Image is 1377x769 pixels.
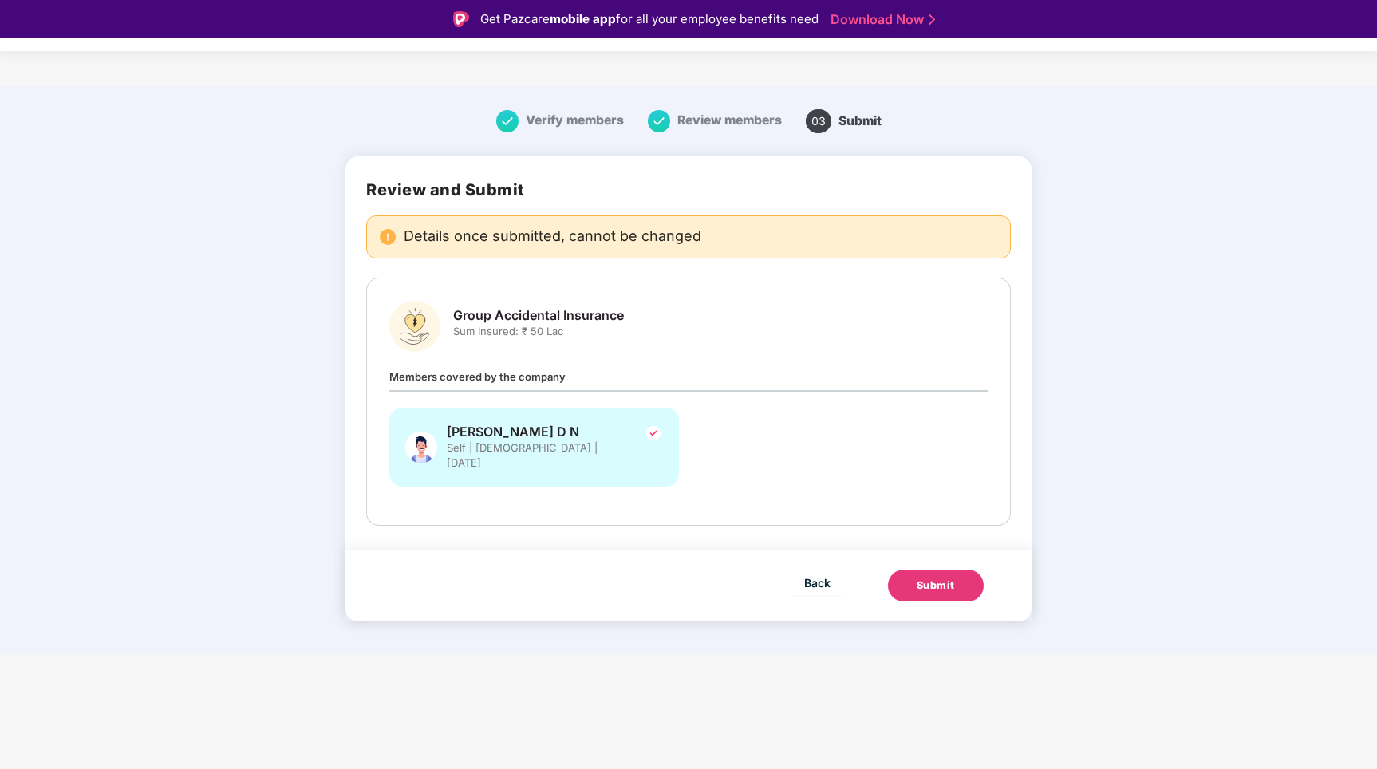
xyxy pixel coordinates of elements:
img: Logo [453,11,469,27]
img: svg+xml;base64,PHN2ZyB4bWxucz0iaHR0cDovL3d3dy53My5vcmcvMjAwMC9zdmciIHdpZHRoPSIxNiIgaGVpZ2h0PSIxNi... [496,110,519,132]
span: Submit [838,113,882,128]
span: Members covered by the company [389,370,566,383]
img: svg+xml;base64,PHN2ZyBpZD0iVGljay0yNHgyNCIgeG1sbnM9Imh0dHA6Ly93d3cudzMub3JnLzIwMDAvc3ZnIiB3aWR0aD... [644,424,663,443]
img: svg+xml;base64,PHN2ZyB4bWxucz0iaHR0cDovL3d3dy53My5vcmcvMjAwMC9zdmciIHdpZHRoPSIxNiIgaGVpZ2h0PSIxNi... [648,110,670,132]
h2: Review and Submit [366,180,1011,199]
div: Submit [917,578,955,594]
img: svg+xml;base64,PHN2ZyBpZD0iU3BvdXNlX01hbGUiIHhtbG5zPSJodHRwOi8vd3d3LnczLm9yZy8yMDAwL3N2ZyIgeG1sbn... [405,424,437,471]
span: Self | [DEMOGRAPHIC_DATA] | [DATE] [447,440,622,471]
span: Verify members [526,112,624,128]
img: Stroke [929,11,935,28]
span: Back [804,573,831,593]
span: 03 [806,109,831,133]
img: svg+xml;base64,PHN2ZyBpZD0iR3JvdXBfQWNjaWRlbnRhbF9JbnN1cmFuY2UiIGRhdGEtbmFtZT0iR3JvdXAgQWNjaWRlbn... [389,301,440,352]
span: Review members [677,112,782,128]
div: Get Pazcare for all your employee benefits need [480,10,819,29]
span: Sum Insured: ₹ 50 Lac [453,324,624,339]
strong: mobile app [550,11,616,26]
span: [PERSON_NAME] D N [447,424,622,440]
span: Details once submitted, cannot be changed [404,229,701,245]
button: Submit [888,570,984,601]
a: Download Now [831,11,930,28]
button: Back [792,570,842,595]
span: Group Accidental Insurance [453,307,624,324]
img: svg+xml;base64,PHN2ZyBpZD0iRGFuZ2VyX2FsZXJ0IiBkYXRhLW5hbWU9IkRhbmdlciBhbGVydCIgeG1sbnM9Imh0dHA6Ly... [380,229,396,245]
